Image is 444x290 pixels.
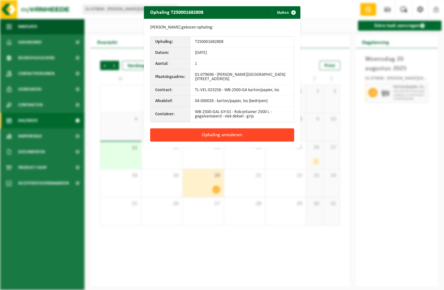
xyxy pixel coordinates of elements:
[151,96,190,107] th: Afvalstof:
[190,107,294,122] td: WB-2500-GAL-GY-01 - Rolcontainer 2500 L - gegalvaniseerd - vlak deksel - grijs
[190,70,294,85] td: 01-079696 - [PERSON_NAME][GEOGRAPHIC_DATA][STREET_ADDRESS]
[151,85,190,96] th: Contract:
[151,107,190,122] th: Container:
[151,59,190,70] th: Aantal:
[151,48,190,59] th: Datum:
[190,48,294,59] td: [DATE]
[151,70,190,85] th: Plaatsingsadres:
[151,37,190,48] th: Ophaling:
[190,85,294,96] td: TL-VEL-023256 - WB-2500-GA karton/papier, los
[272,6,300,19] button: Sluiten
[150,25,294,30] p: [PERSON_NAME] gekozen ophaling:
[144,6,210,18] h2: Ophaling T250001682808
[150,128,294,142] button: Ophaling annuleren
[190,96,294,107] td: 04-000026 - karton/papier, los (bedrijven)
[190,59,294,70] td: 1
[190,37,294,48] td: T250001682808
